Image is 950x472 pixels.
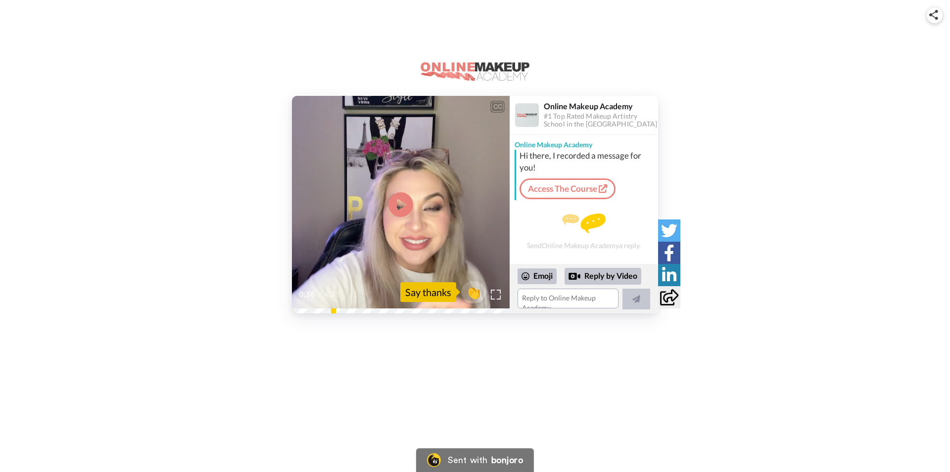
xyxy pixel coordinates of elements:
[520,178,616,199] a: Access The Course
[562,214,606,233] img: message.svg
[510,204,658,259] div: Send Online Makeup Academy a reply.
[461,284,486,300] span: 👏
[544,112,658,129] div: #1 Top Rated Makeup Artistry School in the [GEOGRAPHIC_DATA]
[318,289,322,300] span: /
[565,268,641,285] div: Reply by Video
[491,102,504,112] div: CC
[518,268,557,284] div: Emoji
[569,270,580,282] div: Reply by Video
[929,10,938,20] img: ic_share.svg
[461,281,486,303] button: 👏
[400,282,456,302] div: Say thanks
[510,135,658,150] div: Online Makeup Academy
[515,103,539,127] img: Profile Image
[491,290,501,300] img: Full screen
[299,289,316,300] span: 0:38
[421,62,529,81] img: logo
[544,101,658,111] div: Online Makeup Academy
[520,150,656,173] div: Hi there, I recorded a message for you!
[324,289,341,300] span: 4:33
